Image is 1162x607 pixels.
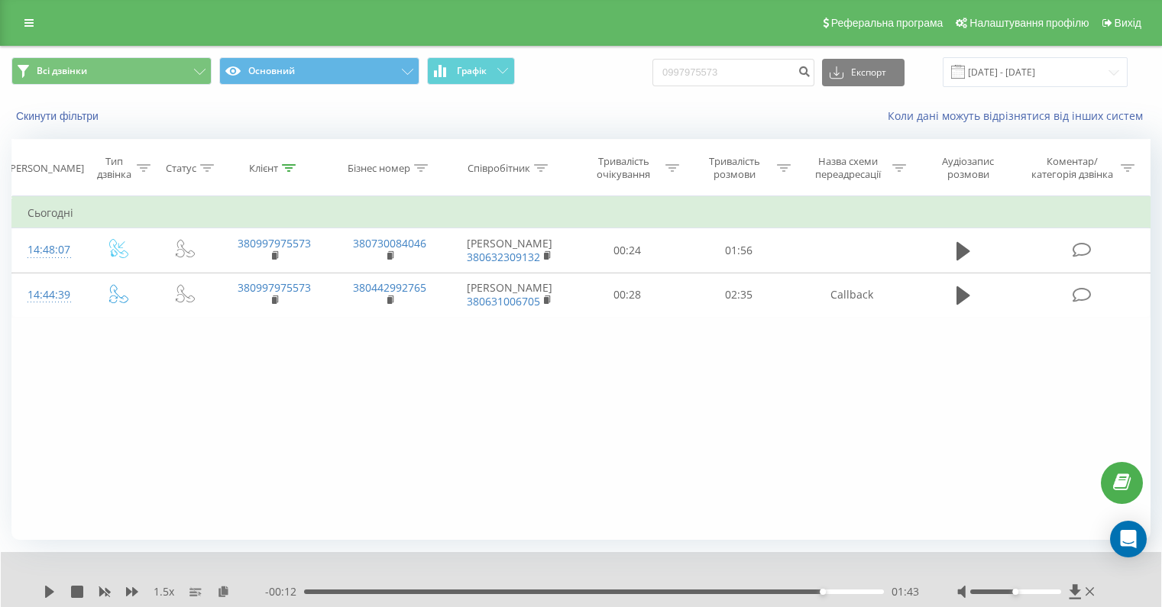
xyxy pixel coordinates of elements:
[468,162,530,175] div: Співробітник
[166,162,196,175] div: Статус
[467,250,540,264] a: 380632309132
[219,57,419,85] button: Основний
[572,228,683,273] td: 00:24
[586,155,662,181] div: Тривалість очікування
[892,584,919,599] span: 01:43
[448,228,572,273] td: [PERSON_NAME]
[154,584,174,599] span: 1.5 x
[28,280,68,310] div: 14:44:39
[831,17,944,29] span: Реферальна програма
[1012,589,1018,595] div: Accessibility label
[427,57,515,85] button: Графік
[572,273,683,317] td: 00:28
[12,198,1151,228] td: Сьогодні
[467,294,540,308] a: 380631006705
[683,228,794,273] td: 01:56
[7,162,84,175] div: [PERSON_NAME]
[353,236,426,250] a: 380730084046
[822,59,905,86] button: Експорт
[808,155,888,181] div: Назва схеми переадресації
[37,65,87,77] span: Всі дзвінки
[888,108,1151,123] a: Коли дані можуть відрізнятися вiд інших систем
[11,109,106,123] button: Скинути фільтри
[794,273,909,317] td: Callback
[265,584,304,599] span: - 00:12
[96,155,132,181] div: Тип дзвінка
[11,57,212,85] button: Всі дзвінки
[238,280,311,295] a: 380997975573
[683,273,794,317] td: 02:35
[1115,17,1141,29] span: Вихід
[924,155,1013,181] div: Аудіозапис розмови
[353,280,426,295] a: 380442992765
[1110,521,1147,557] div: Open Intercom Messenger
[969,17,1089,29] span: Налаштування профілю
[348,162,410,175] div: Бізнес номер
[652,59,814,86] input: Пошук за номером
[1028,155,1117,181] div: Коментар/категорія дзвінка
[238,236,311,250] a: 380997975573
[820,589,826,595] div: Accessibility label
[249,162,278,175] div: Клієнт
[28,235,68,265] div: 14:48:07
[697,155,773,181] div: Тривалість розмови
[448,273,572,317] td: [PERSON_NAME]
[457,66,487,76] span: Графік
